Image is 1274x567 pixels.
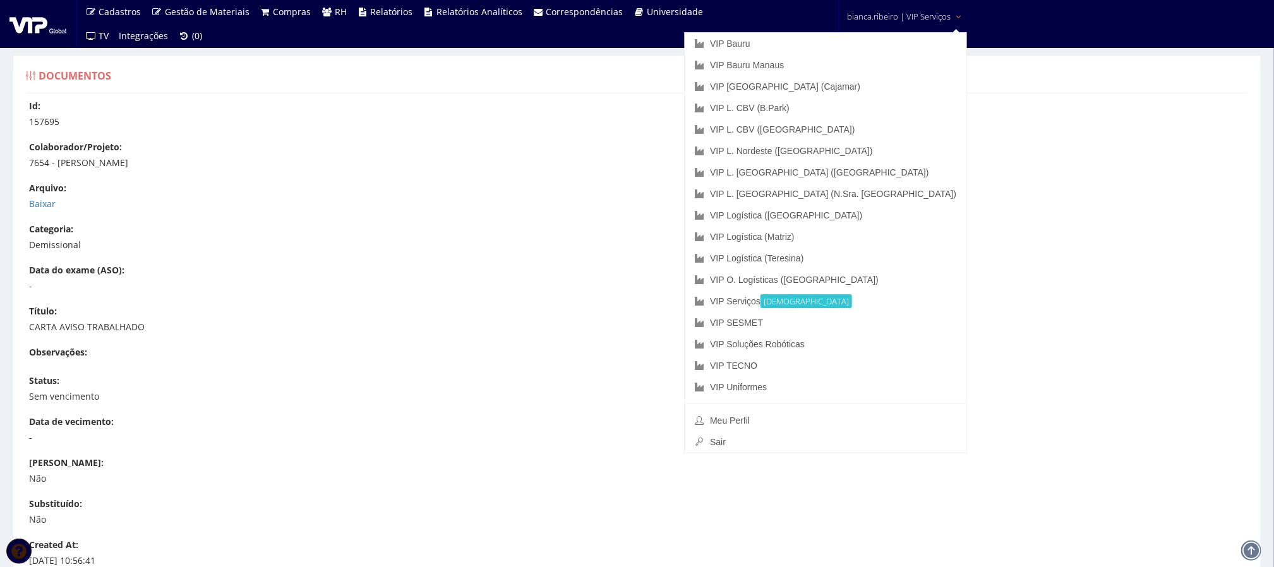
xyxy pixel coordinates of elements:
[29,498,82,510] label: Substituído:
[546,6,623,18] span: Correspondências
[119,30,169,42] span: Integrações
[335,6,347,18] span: RH
[29,305,57,318] label: Título:
[685,355,966,376] a: VIP TECNO
[99,30,109,42] span: TV
[29,513,1258,526] p: Não
[685,269,966,290] a: VIP O. Logísticas ([GEOGRAPHIC_DATA])
[436,6,522,18] span: Relatórios Analíticos
[29,280,1258,292] p: -
[685,248,966,269] a: VIP Logística (Teresina)
[29,116,1258,128] p: 157695
[29,374,59,387] label: Status:
[39,69,111,83] span: Documentos
[273,6,311,18] span: Compras
[29,157,1258,169] p: 7654 - [PERSON_NAME]
[371,6,413,18] span: Relatórios
[685,54,966,76] a: VIP Bauru Manaus
[647,6,703,18] span: Universidade
[685,205,966,226] a: VIP Logística ([GEOGRAPHIC_DATA])
[29,472,1258,485] p: Não
[29,182,66,194] label: Arquivo:
[29,100,40,112] label: Id:
[29,539,78,551] label: Created At:
[685,312,966,333] a: VIP SESMET
[29,346,87,359] label: Observações:
[29,390,1258,403] p: Sem vencimento
[685,183,966,205] a: VIP L. [GEOGRAPHIC_DATA] (N.Sra. [GEOGRAPHIC_DATA])
[685,431,966,453] a: Sair
[685,97,966,119] a: VIP L. CBV (B.Park)
[685,376,966,398] a: VIP Uniformes
[99,6,141,18] span: Cadastros
[685,410,966,431] a: Meu Perfil
[29,415,114,428] label: Data de vecimento:
[192,30,202,42] span: (0)
[685,76,966,97] a: VIP [GEOGRAPHIC_DATA] (Cajamar)
[29,321,1258,333] p: CARTA AVISO TRABALHADO
[685,119,966,140] a: VIP L. CBV ([GEOGRAPHIC_DATA])
[174,24,208,48] a: (0)
[685,162,966,183] a: VIP L. [GEOGRAPHIC_DATA] ([GEOGRAPHIC_DATA])
[685,33,966,54] a: VIP Bauru
[685,140,966,162] a: VIP L. Nordeste ([GEOGRAPHIC_DATA])
[760,294,852,308] small: [DEMOGRAPHIC_DATA]
[685,226,966,248] a: VIP Logística (Matriz)
[80,24,114,48] a: TV
[29,141,122,153] label: Colaborador/Projeto:
[114,24,174,48] a: Integrações
[847,10,951,23] span: bianca.ribeiro | VIP Serviços
[29,457,104,469] label: [PERSON_NAME]:
[685,333,966,355] a: VIP Soluções Robóticas
[29,223,73,236] label: Categoria:
[29,554,1258,567] p: [DATE] 10:56:41
[29,431,1258,444] p: -
[29,239,1258,251] p: Demissional
[9,15,66,33] img: logo
[685,290,966,312] a: VIP Serviços[DEMOGRAPHIC_DATA]
[165,6,249,18] span: Gestão de Materiais
[29,198,56,210] a: Baixar
[29,264,124,277] label: Data do exame (ASO):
